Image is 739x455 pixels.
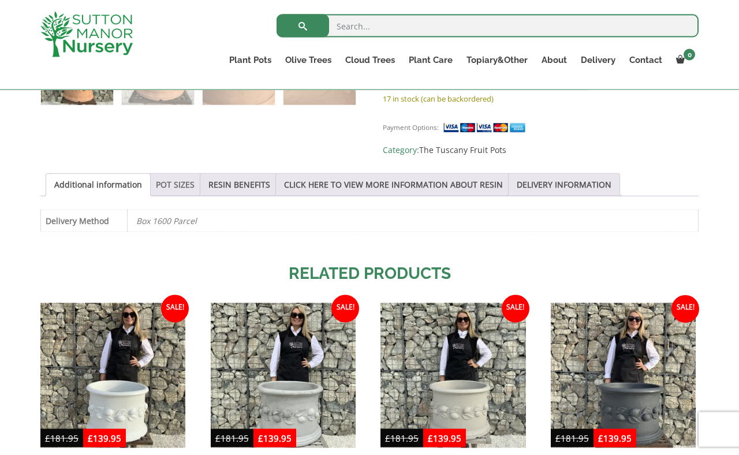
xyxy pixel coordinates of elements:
[211,303,356,448] img: The Tuscany Fruit Pot 50 Colour Grey Stone
[551,303,696,448] img: The Tuscany Fruit Pot 50 Colour Charcoal
[45,432,50,444] span: £
[383,92,699,106] p: 17 in stock (can be backordered)
[40,262,699,286] h2: Related products
[385,432,419,444] bdi: 181.95
[88,432,121,444] bdi: 139.95
[45,432,79,444] bdi: 181.95
[284,174,503,196] a: CLICK HERE TO VIEW MORE INFORMATION ABOUT RESIN
[460,52,535,68] a: Topiary&Other
[383,143,699,157] span: Category:
[41,210,128,232] th: Delivery Method
[136,210,689,232] p: Box 1600 Parcel
[669,52,699,68] a: 0
[156,174,195,196] a: POT SIZES
[535,52,574,68] a: About
[684,49,695,61] span: 0
[215,432,221,444] span: £
[331,295,359,323] span: Sale!
[428,432,461,444] bdi: 139.95
[502,295,529,323] span: Sale!
[277,14,699,38] input: Search...
[208,174,270,196] a: RESIN BENEFITS
[555,432,561,444] span: £
[161,295,189,323] span: Sale!
[88,432,93,444] span: £
[385,432,390,444] span: £
[574,52,622,68] a: Delivery
[215,432,249,444] bdi: 181.95
[622,52,669,68] a: Contact
[380,303,525,448] img: The Tuscany Fruit Pot 50 Colour Champagne
[598,432,603,444] span: £
[443,122,529,134] img: payment supported
[54,174,142,196] a: Additional information
[598,432,632,444] bdi: 139.95
[338,52,402,68] a: Cloud Trees
[278,52,338,68] a: Olive Trees
[402,52,460,68] a: Plant Care
[517,174,611,196] a: DELIVERY INFORMATION
[40,303,185,448] img: The Tuscany Fruit Pot 50 Colour Granite White
[258,432,292,444] bdi: 139.95
[428,432,433,444] span: £
[222,52,278,68] a: Plant Pots
[40,12,133,57] img: logo
[419,144,506,155] a: The Tuscany Fruit Pots
[555,432,589,444] bdi: 181.95
[383,123,439,132] small: Payment Options:
[258,432,263,444] span: £
[40,210,699,232] table: Product Details
[671,295,699,323] span: Sale!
